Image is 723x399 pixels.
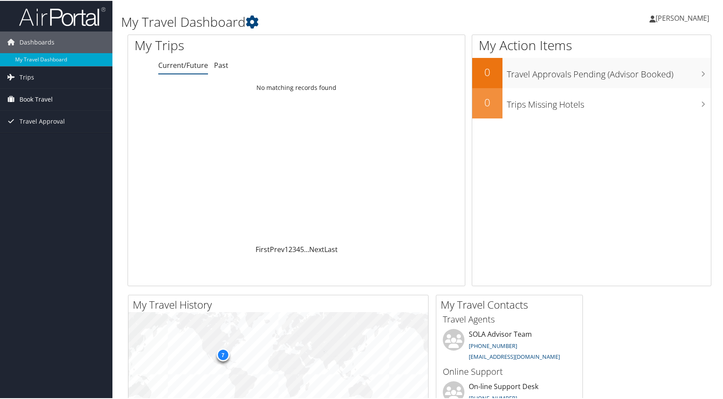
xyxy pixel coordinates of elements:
[256,244,270,253] a: First
[649,4,718,30] a: [PERSON_NAME]
[441,297,582,311] h2: My Travel Contacts
[472,94,502,109] h2: 0
[133,297,428,311] h2: My Travel History
[214,60,228,69] a: Past
[285,244,288,253] a: 1
[300,244,304,253] a: 5
[158,60,208,69] a: Current/Future
[507,63,711,80] h3: Travel Approvals Pending (Advisor Booked)
[324,244,338,253] a: Last
[19,31,54,52] span: Dashboards
[19,66,34,87] span: Trips
[19,110,65,131] span: Travel Approval
[216,348,229,361] div: 7
[296,244,300,253] a: 4
[288,244,292,253] a: 2
[19,6,106,26] img: airportal-logo.png
[292,244,296,253] a: 3
[469,352,560,360] a: [EMAIL_ADDRESS][DOMAIN_NAME]
[472,57,711,87] a: 0Travel Approvals Pending (Advisor Booked)
[472,64,502,79] h2: 0
[134,35,318,54] h1: My Trips
[19,88,53,109] span: Book Travel
[443,313,576,325] h3: Travel Agents
[270,244,285,253] a: Prev
[656,13,709,22] span: [PERSON_NAME]
[507,93,711,110] h3: Trips Missing Hotels
[309,244,324,253] a: Next
[469,341,517,349] a: [PHONE_NUMBER]
[443,365,576,377] h3: Online Support
[121,12,519,30] h1: My Travel Dashboard
[438,328,580,364] li: SOLA Advisor Team
[304,244,309,253] span: …
[472,87,711,118] a: 0Trips Missing Hotels
[472,35,711,54] h1: My Action Items
[128,79,465,95] td: No matching records found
